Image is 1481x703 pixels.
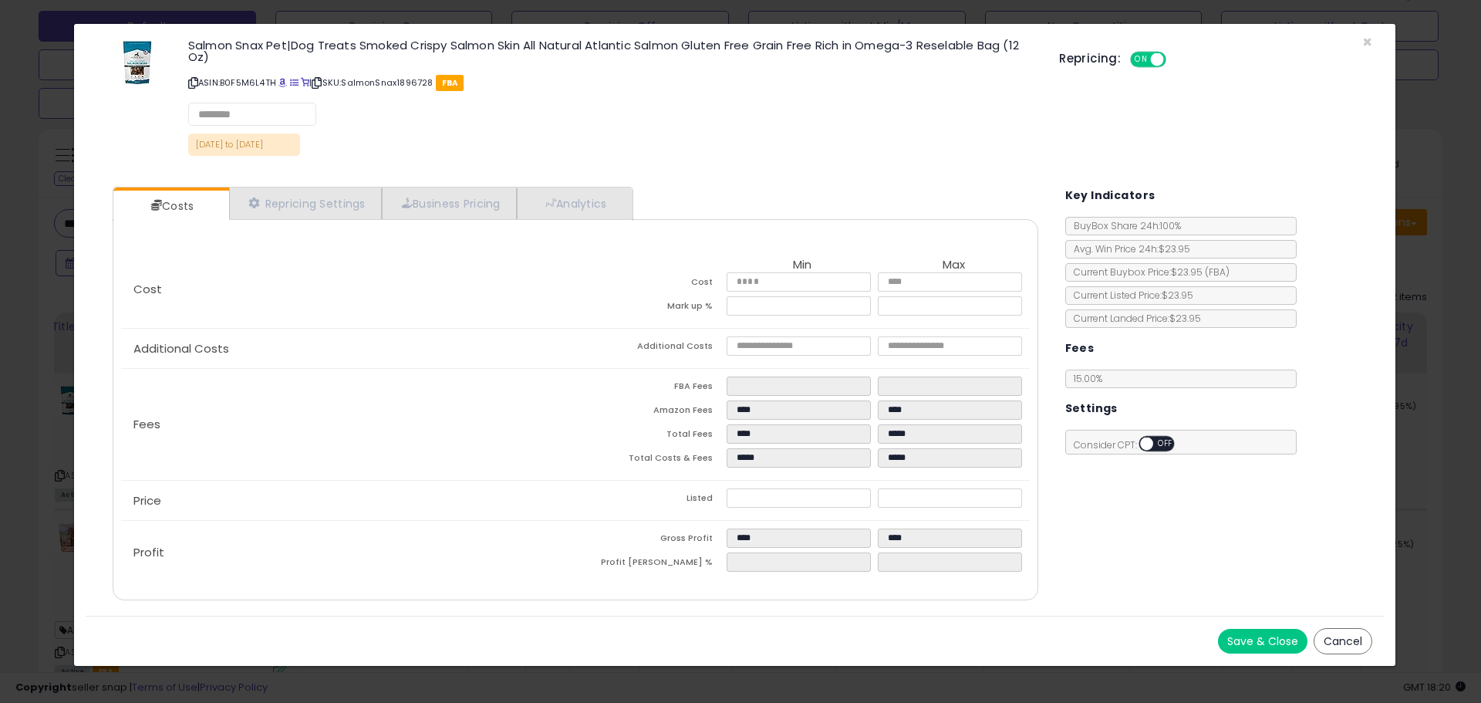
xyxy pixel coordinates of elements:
[1132,53,1151,66] span: ON
[1066,312,1201,325] span: Current Landed Price: $23.95
[1066,219,1181,232] span: BuyBox Share 24h: 100%
[121,495,575,507] p: Price
[575,448,727,472] td: Total Costs & Fees
[1362,31,1372,53] span: ×
[575,401,727,424] td: Amazon Fees
[113,191,228,221] a: Costs
[575,296,727,320] td: Mark up %
[114,39,160,86] img: 413D7mehfAL._SL60_.jpg
[1218,629,1307,654] button: Save & Close
[121,283,575,296] p: Cost
[1059,52,1121,65] h5: Repricing:
[575,488,727,512] td: Listed
[1065,399,1118,418] h5: Settings
[121,418,575,431] p: Fees
[878,259,1029,272] th: Max
[575,424,727,448] td: Total Fees
[575,377,727,401] td: FBA Fees
[1164,53,1189,66] span: OFF
[436,75,464,91] span: FBA
[1171,265,1230,279] span: $23.95
[517,188,631,219] a: Analytics
[1065,186,1155,205] h5: Key Indicators
[1314,628,1372,654] button: Cancel
[382,188,517,219] a: Business Pricing
[301,76,309,89] a: Your listing only
[1065,339,1095,358] h5: Fees
[1153,438,1178,451] span: OFF
[1074,372,1102,385] span: 15.00 %
[188,39,1036,63] h3: Salmon Snax Pet|Dog Treats Smoked Crispy Salmon Skin All Natural Atlantic Salmon Gluten Free Grai...
[188,70,1036,95] p: ASIN: B0F5M6L4TH | SKU: SalmonSnax1896728
[1066,242,1190,255] span: Avg. Win Price 24h: $23.95
[290,76,299,89] a: All offer listings
[278,76,287,89] a: BuyBox page
[575,529,727,553] td: Gross Profit
[121,546,575,559] p: Profit
[575,553,727,576] td: Profit [PERSON_NAME] %
[188,134,300,156] p: [DATE] to [DATE]
[727,259,878,272] th: Min
[229,188,382,219] a: Repricing Settings
[1205,265,1230,279] span: ( FBA )
[575,272,727,296] td: Cost
[1066,265,1230,279] span: Current Buybox Price:
[575,336,727,360] td: Additional Costs
[121,343,575,355] p: Additional Costs
[1066,438,1195,451] span: Consider CPT:
[1066,289,1193,302] span: Current Listed Price: $23.95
